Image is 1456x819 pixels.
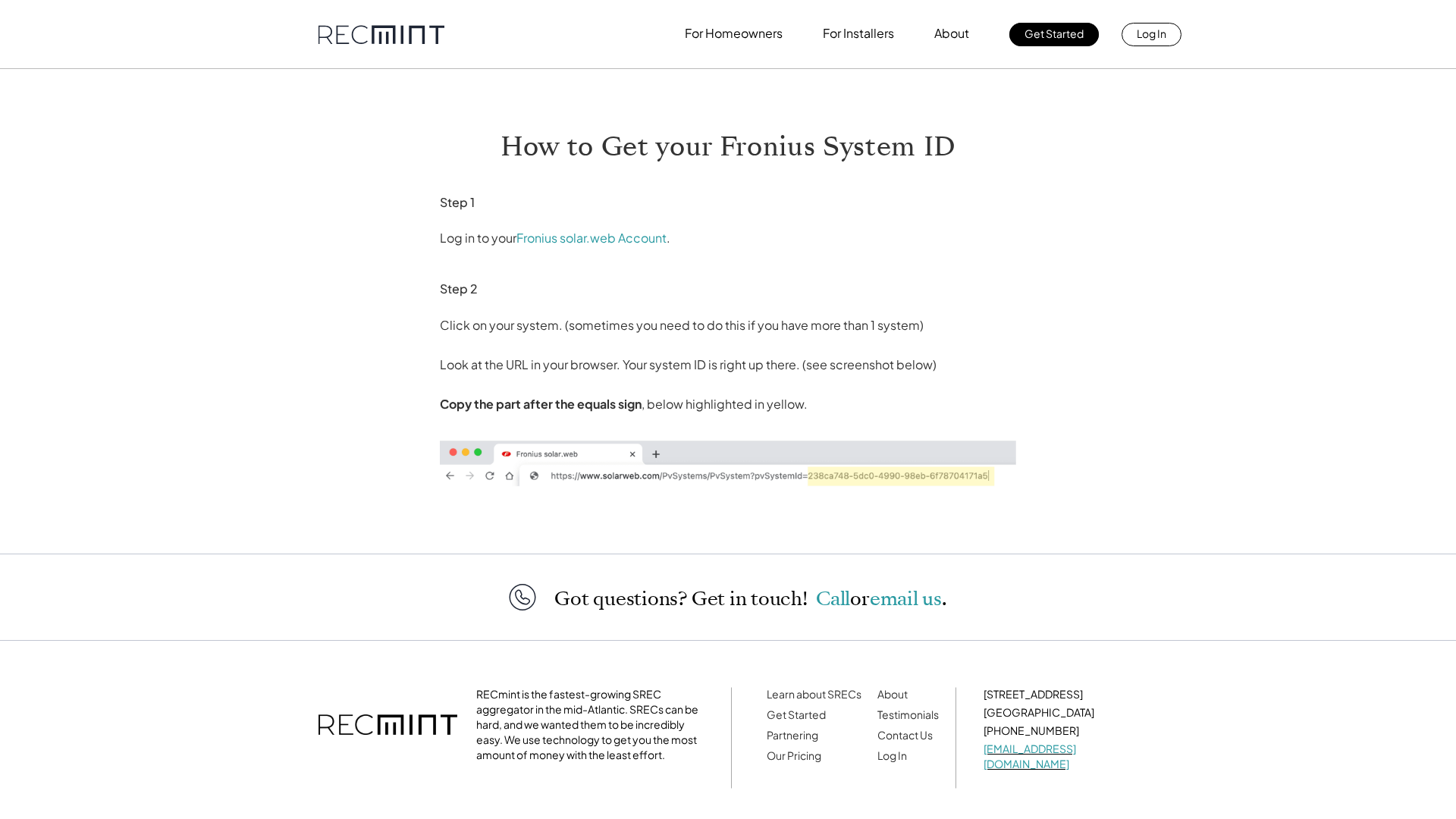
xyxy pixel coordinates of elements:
h3: Step 2 [440,281,1016,297]
a: Testimonials [877,708,939,721]
a: Get Started [767,708,826,721]
p: [PHONE_NUMBER] [984,723,1137,738]
a: Our Pricing [767,748,821,762]
a: Partnering [767,728,818,742]
a: [EMAIL_ADDRESS][DOMAIN_NAME] [984,742,1076,770]
p: Get Started [1025,23,1084,44]
p: Look at the URL in your browser. Your system ID is right up there. (see screenshot below) [440,353,1016,377]
a: Get Started [1009,23,1099,46]
span: . [942,585,947,612]
a: Log In [877,748,907,762]
p: Got questions? Get in touch! [554,588,946,609]
p: About [934,23,969,44]
p: , below highlighted in yellow. [440,392,1016,416]
p: For Homeowners [685,23,783,44]
strong: Copy the part after the equals sign [440,396,642,412]
a: Contact Us [877,728,933,742]
a: Call [816,585,850,612]
p: Log In [1137,23,1166,44]
a: Fronius solar.web Account [516,230,667,246]
p: RECmint is the fastest-growing SREC aggregator in the mid-Atlantic. SRECs can be hard, and we wan... [476,686,704,762]
p: Click on your system. (sometimes you need to do this if you have more than 1 system) [440,313,1016,337]
p: [STREET_ADDRESS] [984,686,1137,701]
p: [GEOGRAPHIC_DATA] [984,704,1137,720]
h1: How to Get your Fronius System ID [440,130,1016,164]
p: Log in to your . [440,226,1016,250]
a: email us [870,585,942,612]
h3: Step 1 [440,194,1016,211]
a: Log In [1122,23,1181,46]
span: or [850,585,870,612]
a: About [877,687,908,701]
a: Learn about SRECs [767,687,861,701]
p: For Installers [823,23,894,44]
